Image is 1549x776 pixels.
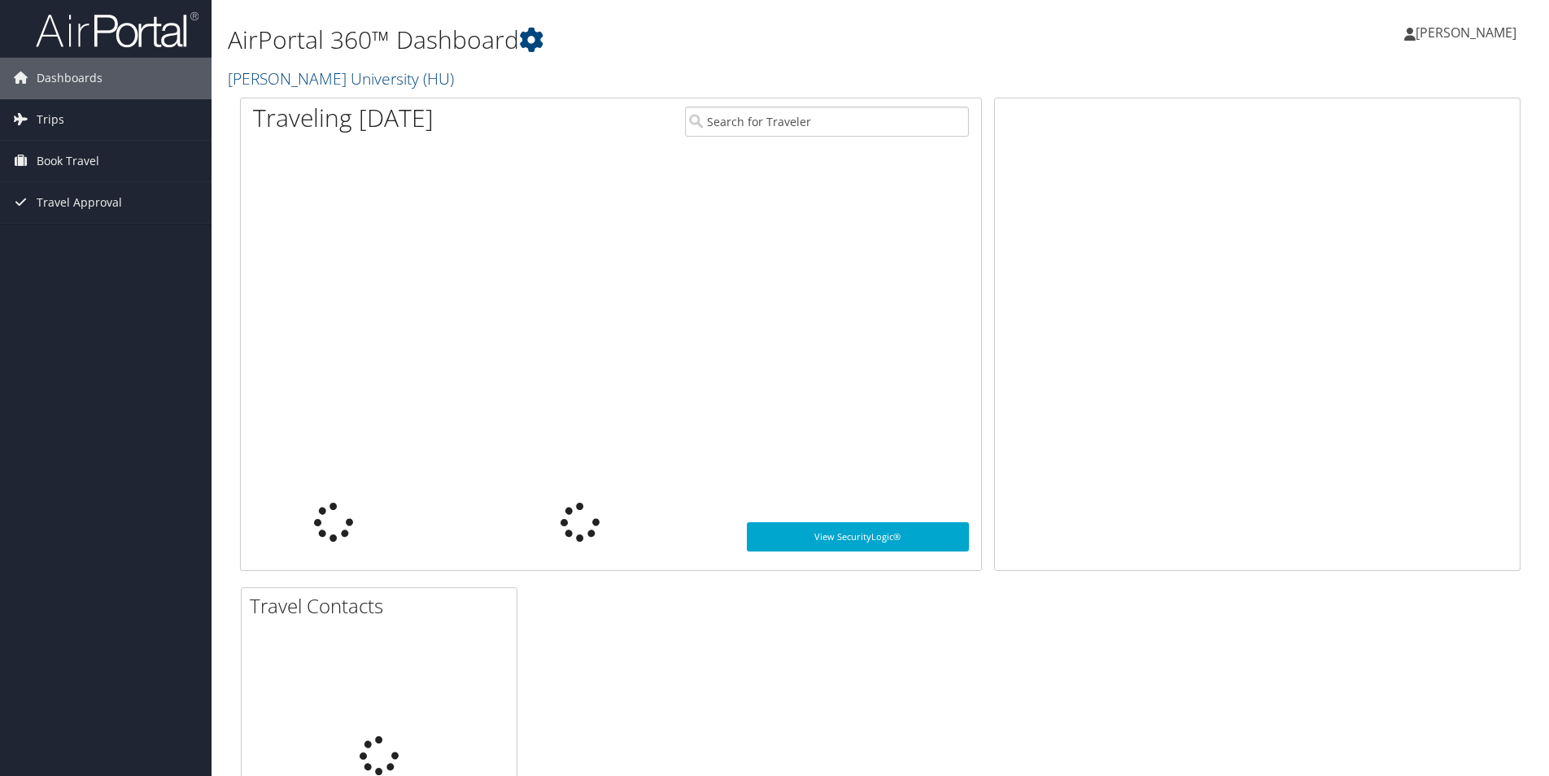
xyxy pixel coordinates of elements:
[37,182,122,223] span: Travel Approval
[37,99,64,140] span: Trips
[685,107,969,137] input: Search for Traveler
[228,23,1097,57] h1: AirPortal 360™ Dashboard
[250,592,517,620] h2: Travel Contacts
[253,101,434,135] h1: Traveling [DATE]
[37,141,99,181] span: Book Travel
[1404,8,1533,57] a: [PERSON_NAME]
[228,68,458,89] a: [PERSON_NAME] University (HU)
[747,522,969,551] a: View SecurityLogic®
[1416,24,1516,41] span: [PERSON_NAME]
[36,11,199,49] img: airportal-logo.png
[37,58,103,98] span: Dashboards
